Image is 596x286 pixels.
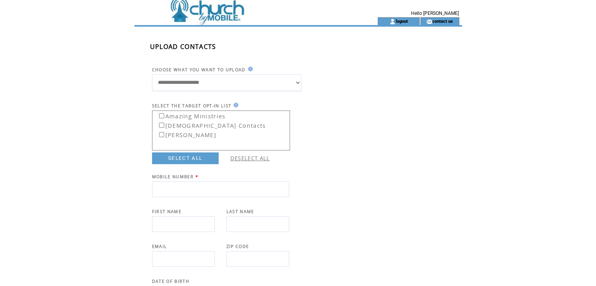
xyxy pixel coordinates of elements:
[159,113,164,118] input: Amazing Ministries
[152,152,219,164] a: SELECT ALL
[246,67,253,71] img: help.gif
[395,18,408,24] a: logout
[154,119,266,129] label: [DEMOGRAPHIC_DATA] Contacts
[230,155,270,162] a: DESELECT ALL
[152,279,189,284] span: DATE OF BIRTH
[231,103,238,107] img: help.gif
[154,110,226,120] label: Amazing Ministries
[152,67,246,72] span: CHOOSE WHAT YOU WANT TO UPLOAD
[152,209,181,214] span: FIRST NAME
[152,174,194,179] span: MOBILE NUMBER
[152,103,232,109] span: SELECT THE TARGET OPT-IN LIST
[432,18,453,24] a: contact us
[389,18,395,25] img: account_icon.gif
[154,129,216,139] label: [PERSON_NAME]
[159,123,164,128] input: [DEMOGRAPHIC_DATA] Contacts
[411,11,459,16] span: Hello [PERSON_NAME]
[152,244,167,249] span: EMAIL
[226,244,249,249] span: ZIP CODE
[159,132,164,137] input: [PERSON_NAME]
[226,209,254,214] span: LAST NAME
[426,18,432,25] img: contact_us_icon.gif
[150,42,216,51] span: UPLOAD CONTACTS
